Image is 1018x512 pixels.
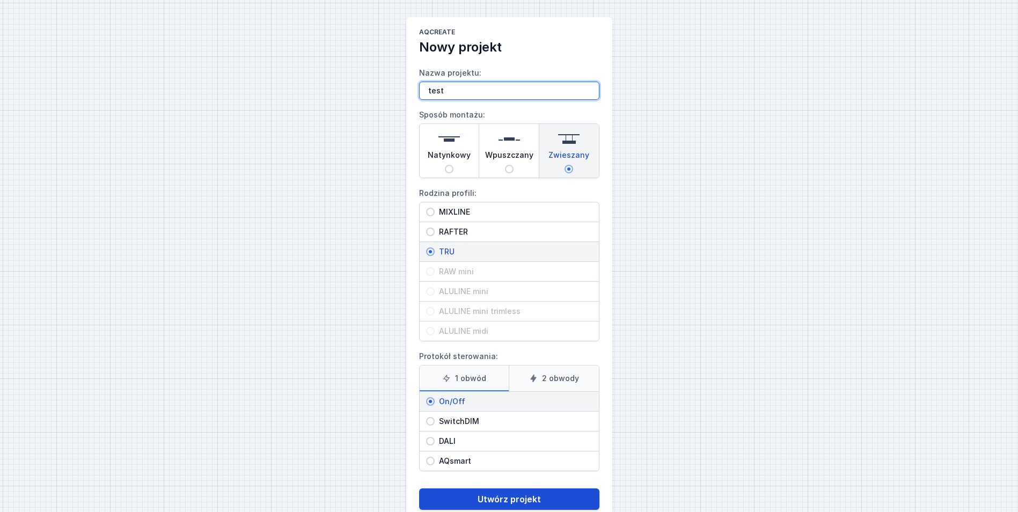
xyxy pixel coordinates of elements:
[419,82,599,100] input: Nazwa projektu:
[558,128,580,150] img: suspended.svg
[428,150,471,165] span: Natynkowy
[419,488,599,510] button: Utwórz projekt
[419,28,599,39] h1: AQcreate
[426,397,435,406] input: On/Off
[426,417,435,426] input: SwitchDIM
[419,106,599,178] label: Sposób montażu:
[438,128,460,150] img: surface.svg
[435,226,592,237] span: RAFTER
[426,208,435,216] input: MIXLINE
[548,150,589,165] span: Zwieszany
[419,39,599,56] h2: Nowy projekt
[445,165,453,173] input: Natynkowy
[565,165,573,173] input: Zwieszany
[419,348,599,471] label: Protokół sterowania:
[485,150,533,165] span: Wpuszczany
[435,246,592,257] span: TRU
[499,128,520,150] img: recessed.svg
[435,396,592,407] span: On/Off
[435,207,592,217] span: MIXLINE
[419,64,599,100] label: Nazwa projektu:
[426,437,435,445] input: DALI
[426,247,435,256] input: TRU
[420,365,509,391] label: 1 obwód
[419,185,599,341] label: Rodzina profili:
[435,456,592,466] span: AQsmart
[505,165,514,173] input: Wpuszczany
[426,228,435,236] input: RAFTER
[509,365,599,391] label: 2 obwody
[435,436,592,447] span: DALI
[435,416,592,427] span: SwitchDIM
[426,457,435,465] input: AQsmart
